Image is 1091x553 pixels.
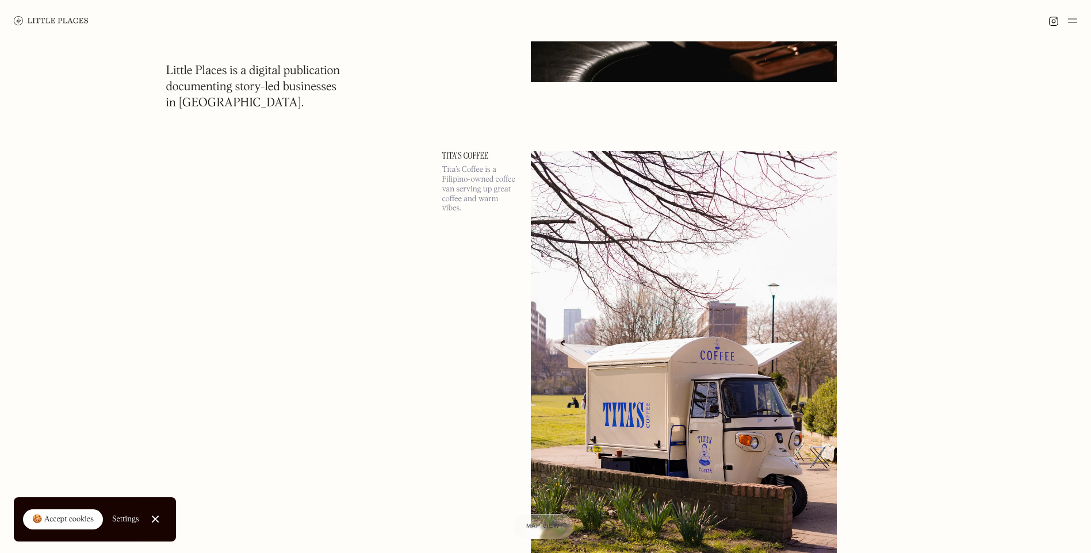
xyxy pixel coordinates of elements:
a: Tita's Coffee [442,151,517,160]
a: Map view [512,514,573,539]
p: Tita’s Coffee is a Filipino-owned coffee van serving up great coffee and warm vibes. [442,165,517,213]
h1: Little Places is a digital publication documenting story-led businesses in [GEOGRAPHIC_DATA]. [166,63,340,112]
a: Settings [112,506,139,532]
div: Settings [112,515,139,523]
div: 🍪 Accept cookies [32,514,94,525]
a: Close Cookie Popup [144,508,167,531]
span: Map view [526,523,560,529]
a: 🍪 Accept cookies [23,509,103,530]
